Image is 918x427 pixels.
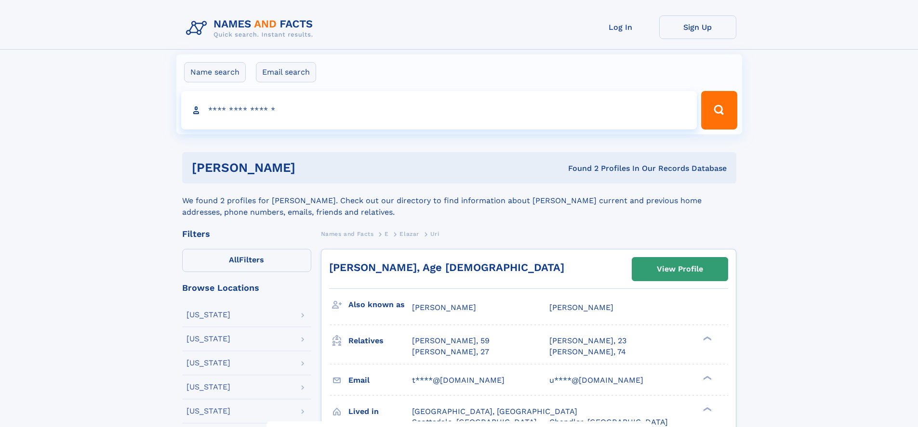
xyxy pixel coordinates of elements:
[412,303,476,312] span: [PERSON_NAME]
[657,258,703,280] div: View Profile
[182,230,311,238] div: Filters
[186,383,230,391] div: [US_STATE]
[412,336,490,346] a: [PERSON_NAME], 59
[432,163,727,174] div: Found 2 Profiles In Our Records Database
[186,359,230,367] div: [US_STATE]
[182,249,311,272] label: Filters
[186,311,230,319] div: [US_STATE]
[182,183,736,218] div: We found 2 profiles for [PERSON_NAME]. Check out our directory to find information about [PERSON_...
[549,336,626,346] a: [PERSON_NAME], 23
[329,261,564,273] a: [PERSON_NAME], Age [DEMOGRAPHIC_DATA]
[399,228,419,240] a: Elazar
[229,255,239,264] span: All
[348,297,412,313] h3: Also known as
[348,403,412,420] h3: Lived in
[701,91,737,129] button: Search Button
[385,231,389,237] span: E
[430,231,439,237] span: Uri
[348,372,412,388] h3: Email
[399,231,419,237] span: Elazar
[184,62,246,82] label: Name search
[412,407,577,416] span: [GEOGRAPHIC_DATA], [GEOGRAPHIC_DATA]
[348,333,412,349] h3: Relatives
[549,347,626,357] a: [PERSON_NAME], 74
[632,258,728,281] a: View Profile
[182,284,311,292] div: Browse Locations
[186,407,230,415] div: [US_STATE]
[412,347,489,357] a: [PERSON_NAME], 27
[659,15,736,39] a: Sign Up
[181,91,697,129] input: search input
[701,375,712,381] div: ❯
[701,336,712,342] div: ❯
[186,335,230,343] div: [US_STATE]
[412,417,537,427] span: Scottsdale, [GEOGRAPHIC_DATA]
[182,15,321,41] img: Logo Names and Facts
[256,62,316,82] label: Email search
[321,228,374,240] a: Names and Facts
[549,303,613,312] span: [PERSON_NAME]
[192,162,432,174] h1: [PERSON_NAME]
[701,406,712,412] div: ❯
[549,417,668,427] span: Chandler, [GEOGRAPHIC_DATA]
[582,15,659,39] a: Log In
[385,228,389,240] a: E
